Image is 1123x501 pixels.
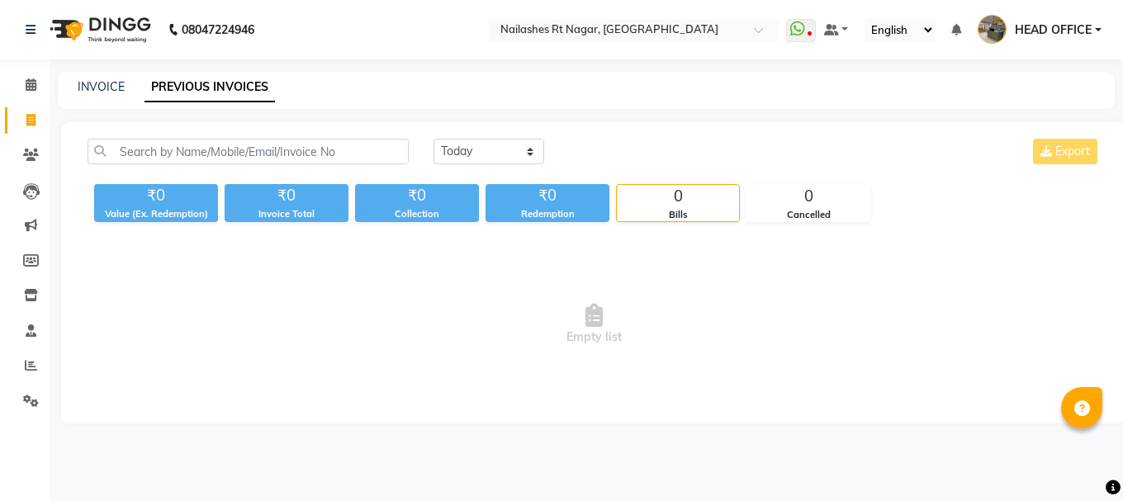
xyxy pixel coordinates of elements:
div: Cancelled [747,208,869,222]
div: ₹0 [94,184,218,207]
div: ₹0 [486,184,609,207]
div: Value (Ex. Redemption) [94,207,218,221]
div: Invoice Total [225,207,348,221]
span: Empty list [88,242,1101,407]
a: PREVIOUS INVOICES [145,73,275,102]
input: Search by Name/Mobile/Email/Invoice No [88,139,409,164]
div: 0 [617,185,739,208]
div: Bills [617,208,739,222]
a: INVOICE [78,79,125,94]
div: 0 [747,185,869,208]
div: Collection [355,207,479,221]
div: Redemption [486,207,609,221]
img: logo [42,7,155,53]
img: HEAD OFFICE [978,15,1007,44]
b: 08047224946 [182,7,254,53]
div: ₹0 [225,184,348,207]
div: ₹0 [355,184,479,207]
span: HEAD OFFICE [1015,21,1092,39]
